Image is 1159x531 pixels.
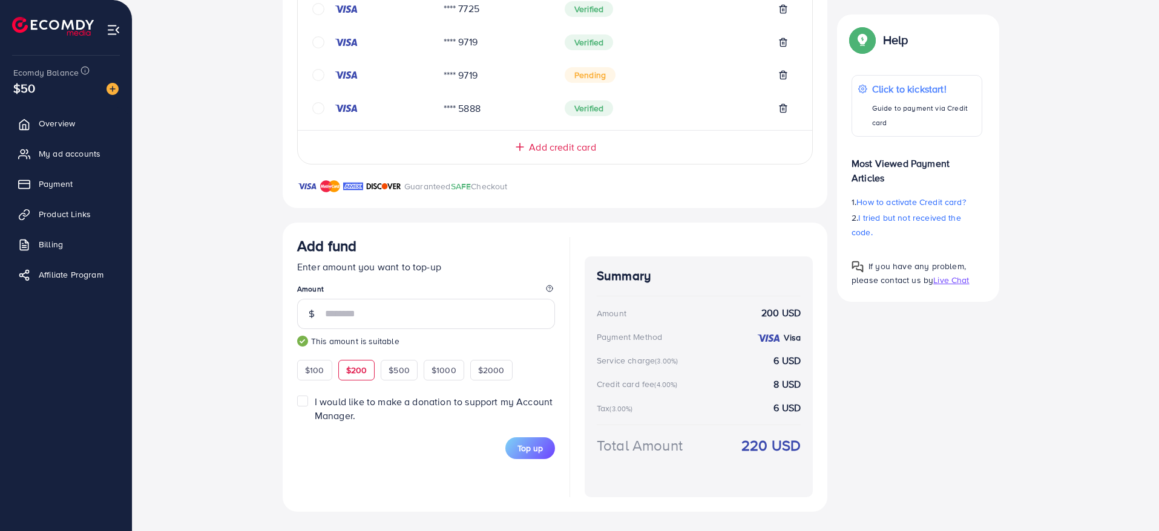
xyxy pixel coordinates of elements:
img: credit [757,333,781,343]
div: Credit card fee [597,378,681,390]
svg: circle [312,69,324,81]
span: Overview [39,117,75,129]
span: Verified [565,1,613,17]
div: Tax [597,402,637,414]
span: SAFE [451,180,471,192]
img: brand [343,179,363,194]
strong: 200 USD [761,306,801,320]
div: Total Amount [597,435,683,456]
a: Overview [9,111,123,135]
span: Billing [39,238,63,250]
span: I would like to make a donation to support my Account Manager. [315,395,553,422]
span: Product Links [39,208,91,220]
span: My ad accounts [39,148,100,160]
span: Verified [565,34,613,50]
strong: 8 USD [773,377,801,391]
img: image [107,83,119,95]
p: Help [883,33,908,47]
span: $1000 [432,364,456,376]
img: logo [12,17,94,36]
svg: circle [312,102,324,114]
span: Live Chat [933,274,969,286]
span: $500 [389,364,410,376]
a: Payment [9,172,123,196]
svg: circle [312,3,324,15]
span: $200 [346,364,367,376]
span: Ecomdy Balance [13,67,79,79]
span: Top up [517,442,543,454]
p: Guaranteed Checkout [404,179,508,194]
small: (3.00%) [609,404,632,414]
img: brand [320,179,340,194]
img: credit [334,4,358,14]
strong: 6 USD [773,354,801,368]
svg: circle [312,36,324,48]
p: 1. [852,195,982,209]
p: 2. [852,210,982,239]
a: My ad accounts [9,142,123,166]
small: This amount is suitable [297,335,555,347]
span: Add credit card [529,140,596,154]
img: credit [334,103,358,113]
h4: Summary [597,269,801,284]
span: If you have any problem, please contact us by [852,260,966,286]
span: Pending [565,67,616,83]
img: brand [366,179,401,194]
img: credit [334,37,358,47]
span: Affiliate Program [39,269,103,281]
small: (4.00%) [654,380,677,389]
div: Service charge [597,354,681,366]
a: Billing [9,232,123,256]
span: Payment [39,178,73,190]
h3: Add fund [297,237,356,255]
span: $50 [13,79,35,97]
p: Click to kickstart! [872,82,976,96]
iframe: Chat [1108,477,1150,522]
div: Amount [597,307,626,319]
a: Product Links [9,202,123,226]
span: $100 [305,364,324,376]
a: Affiliate Program [9,262,123,287]
img: guide [297,336,308,347]
small: (3.00%) [655,356,678,366]
p: Most Viewed Payment Articles [852,146,982,185]
span: $2000 [478,364,505,376]
strong: 6 USD [773,401,801,415]
button: Top up [505,437,555,459]
span: Verified [565,100,613,116]
img: Popup guide [852,261,864,273]
img: brand [297,179,317,194]
span: I tried but not received the code. [852,212,961,238]
img: credit [334,70,358,80]
strong: Visa [784,331,801,344]
strong: 220 USD [741,435,801,456]
p: Guide to payment via Credit card [872,101,976,130]
img: menu [107,23,120,37]
span: How to activate Credit card? [856,196,965,208]
legend: Amount [297,284,555,299]
div: Payment Method [597,331,662,343]
p: Enter amount you want to top-up [297,259,555,274]
img: Popup guide [852,29,873,51]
